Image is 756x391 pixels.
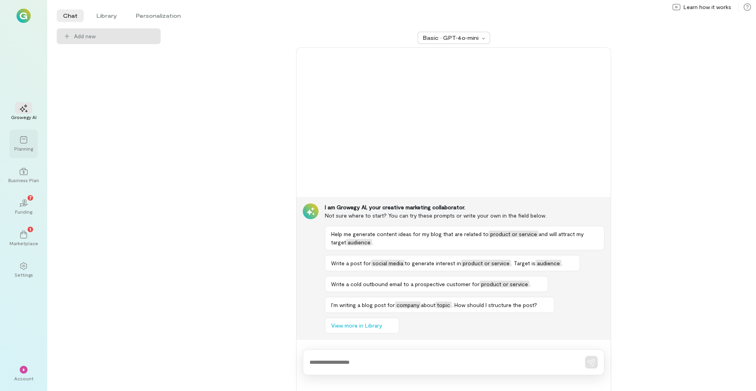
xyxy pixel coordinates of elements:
[331,231,489,237] span: Help me generate content ideas for my blog that are related to
[325,318,399,333] button: View more in Library
[346,239,372,246] span: audience
[561,260,563,266] span: .
[325,203,604,211] div: I am Growegy AI, your creative marketing collaborator.
[14,145,33,152] div: Planning
[9,161,38,190] a: Business Plan
[684,3,731,11] span: Learn how it works
[395,302,421,308] span: company
[331,302,395,308] span: I’m writing a blog post for
[8,177,39,183] div: Business Plan
[74,32,154,40] span: Add new
[371,260,405,266] span: social media
[9,98,38,127] a: Growegy AI
[421,302,435,308] span: about
[511,260,535,266] span: . Target is
[9,256,38,284] a: Settings
[325,211,604,220] div: Not sure where to start? You can try these prompts or write your own in the field below.
[15,272,33,278] div: Settings
[14,375,33,382] div: Account
[405,260,461,266] span: to generate interest in
[9,193,38,221] a: Funding
[15,209,32,215] div: Funding
[325,297,554,313] button: I’m writing a blog post forcompanyabouttopic. How should I structure the post?
[11,114,37,120] div: Growegy AI
[331,322,382,330] span: View more in Library
[325,255,580,271] button: Write a post forsocial mediato generate interest inproduct or service. Target isaudience.
[423,34,480,42] div: Basic · GPT‑4o‑mini
[489,231,539,237] span: product or service
[461,260,511,266] span: product or service
[29,194,32,201] span: 7
[30,225,31,233] span: 1
[9,130,38,158] a: Planning
[480,281,530,287] span: product or service
[535,260,561,266] span: audience
[9,240,38,246] div: Marketplace
[372,239,373,246] span: .
[9,359,38,388] div: *Account
[57,9,84,22] li: Chat
[435,302,452,308] span: topic
[325,276,548,292] button: Write a cold outbound email to a prospective customer forproduct or service.
[130,9,187,22] li: Personalization
[325,226,604,250] button: Help me generate content ideas for my blog that are related toproduct or serviceand will attract ...
[331,281,480,287] span: Write a cold outbound email to a prospective customer for
[9,224,38,253] a: Marketplace
[530,281,531,287] span: .
[331,260,371,266] span: Write a post for
[90,9,123,22] li: Library
[452,302,537,308] span: . How should I structure the post?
